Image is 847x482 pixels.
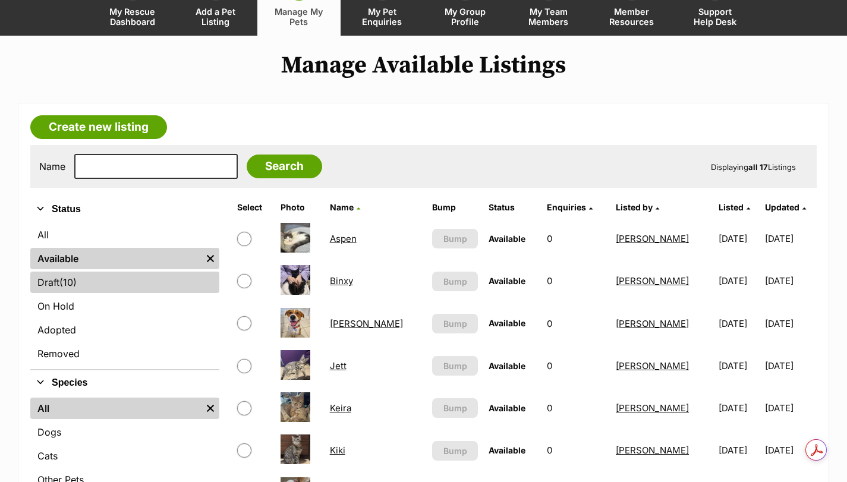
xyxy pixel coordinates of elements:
span: Available [489,276,525,286]
button: Bump [432,314,478,333]
span: Available [489,403,525,413]
span: Member Resources [605,7,659,27]
button: Status [30,201,219,217]
th: Status [484,198,541,217]
td: 0 [542,303,610,344]
th: Select [232,198,275,217]
a: Enquiries [547,202,593,212]
span: Available [489,361,525,371]
label: Name [39,161,65,172]
a: All [30,224,219,245]
span: Bump [443,360,467,372]
a: On Hold [30,295,219,317]
a: [PERSON_NAME] [616,360,689,371]
a: Kiki [330,445,345,456]
a: Aspen [330,233,357,244]
a: Remove filter [201,398,219,419]
a: Jett [330,360,347,371]
td: [DATE] [765,303,815,344]
a: All [30,398,201,419]
span: Updated [765,202,799,212]
span: Available [489,234,525,244]
span: Displaying Listings [711,162,796,172]
span: Bump [443,317,467,330]
span: My Pet Enquiries [355,7,409,27]
td: 0 [542,430,610,471]
input: Search [247,155,322,178]
a: Listed by [616,202,659,212]
td: [DATE] [765,430,815,471]
span: Bump [443,232,467,245]
a: Create new listing [30,115,167,139]
th: Photo [276,198,324,217]
a: Removed [30,343,219,364]
a: Remove filter [201,248,219,269]
span: My Team Members [522,7,575,27]
button: Bump [432,398,478,418]
td: [DATE] [714,303,764,344]
span: Listed by [616,202,653,212]
td: 0 [542,388,610,429]
td: [DATE] [765,345,815,386]
button: Bump [432,272,478,291]
th: Bump [427,198,483,217]
span: Support Help Desk [688,7,742,27]
span: My Rescue Dashboard [106,7,159,27]
td: [DATE] [765,388,815,429]
span: Bump [443,275,467,288]
span: Add a Pet Listing [189,7,243,27]
a: [PERSON_NAME] [616,233,689,244]
span: Bump [443,445,467,457]
div: Status [30,222,219,369]
button: Bump [432,356,478,376]
a: Binxy [330,275,353,286]
td: [DATE] [714,260,764,301]
span: (10) [59,275,77,289]
span: Available [489,318,525,328]
td: 0 [542,345,610,386]
td: [DATE] [714,430,764,471]
strong: all 17 [748,162,768,172]
button: Bump [432,441,478,461]
td: [DATE] [714,388,764,429]
a: Updated [765,202,806,212]
span: Bump [443,402,467,414]
a: Adopted [30,319,219,341]
td: [DATE] [765,260,815,301]
a: [PERSON_NAME] [616,318,689,329]
a: Name [330,202,360,212]
span: Name [330,202,354,212]
span: Listed [719,202,744,212]
a: [PERSON_NAME] [616,445,689,456]
a: Draft [30,272,219,293]
a: Dogs [30,421,219,443]
td: 0 [542,260,610,301]
a: Keira [330,402,351,414]
button: Bump [432,229,478,248]
span: Available [489,445,525,455]
td: [DATE] [714,345,764,386]
a: Available [30,248,201,269]
td: 0 [542,218,610,259]
td: [DATE] [714,218,764,259]
td: [DATE] [765,218,815,259]
a: Cats [30,445,219,467]
a: [PERSON_NAME] [616,402,689,414]
button: Species [30,375,219,390]
a: Listed [719,202,750,212]
a: [PERSON_NAME] [616,275,689,286]
span: My Group Profile [439,7,492,27]
span: translation missing: en.admin.listings.index.attributes.enquiries [547,202,586,212]
span: Manage My Pets [272,7,326,27]
a: [PERSON_NAME] [330,318,403,329]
